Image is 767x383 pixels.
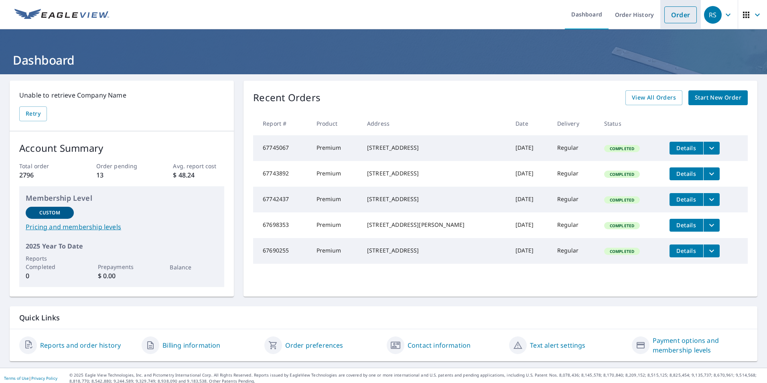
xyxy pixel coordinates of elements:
td: Premium [310,135,361,161]
button: detailsBtn-67698353 [670,219,703,232]
span: Completed [605,146,639,151]
span: Completed [605,223,639,228]
td: 67743892 [253,161,310,187]
th: Address [361,112,509,135]
p: 0 [26,271,74,281]
div: [STREET_ADDRESS] [367,247,503,255]
button: filesDropdownBtn-67690255 [703,244,720,257]
a: Privacy Policy [31,375,57,381]
button: Retry [19,106,47,121]
div: [STREET_ADDRESS] [367,169,503,177]
span: Details [674,221,698,229]
p: Reports Completed [26,254,74,271]
th: Report # [253,112,310,135]
td: Premium [310,238,361,264]
th: Date [509,112,550,135]
td: [DATE] [509,187,550,212]
a: Order preferences [285,340,343,350]
p: $ 0.00 [98,271,146,281]
td: 67698353 [253,212,310,238]
span: Details [674,247,698,255]
button: detailsBtn-67743892 [670,167,703,180]
td: Premium [310,161,361,187]
p: $ 48.24 [173,170,224,180]
a: View All Orders [625,90,682,105]
a: Order [664,6,697,23]
a: Contact information [408,340,471,350]
p: 13 [96,170,148,180]
td: [DATE] [509,135,550,161]
div: [STREET_ADDRESS] [367,195,503,203]
td: [DATE] [509,238,550,264]
span: View All Orders [632,93,676,103]
p: Total order [19,162,71,170]
button: filesDropdownBtn-67698353 [703,219,720,232]
span: Completed [605,249,639,254]
p: | [4,376,57,381]
p: Account Summary [19,141,224,155]
p: Balance [170,263,218,271]
a: Pricing and membership levels [26,222,218,232]
td: Regular [551,135,598,161]
a: Text alert settings [530,340,585,350]
div: [STREET_ADDRESS][PERSON_NAME] [367,221,503,229]
button: detailsBtn-67690255 [670,244,703,257]
span: Start New Order [695,93,741,103]
button: filesDropdownBtn-67742437 [703,193,720,206]
div: RS [704,6,722,24]
p: 2796 [19,170,71,180]
td: Regular [551,161,598,187]
p: Avg. report cost [173,162,224,170]
p: Prepayments [98,263,146,271]
a: Billing information [162,340,220,350]
p: Unable to retrieve Company Name [19,90,224,100]
span: Retry [26,109,41,119]
td: Regular [551,187,598,212]
th: Status [598,112,663,135]
span: Completed [605,197,639,203]
a: Start New Order [688,90,748,105]
button: filesDropdownBtn-67743892 [703,167,720,180]
td: 67742437 [253,187,310,212]
span: Completed [605,171,639,177]
th: Product [310,112,361,135]
td: 67745067 [253,135,310,161]
img: EV Logo [14,9,109,21]
td: 67690255 [253,238,310,264]
p: Custom [39,209,60,216]
td: [DATE] [509,161,550,187]
p: Recent Orders [253,90,321,105]
button: detailsBtn-67745067 [670,142,703,155]
td: [DATE] [509,212,550,238]
div: [STREET_ADDRESS] [367,144,503,152]
span: Details [674,144,698,152]
td: Premium [310,212,361,238]
p: Membership Level [26,193,218,204]
button: filesDropdownBtn-67745067 [703,142,720,155]
span: Details [674,196,698,203]
p: 2025 Year To Date [26,241,218,251]
h1: Dashboard [10,52,757,68]
th: Delivery [551,112,598,135]
a: Reports and order history [40,340,121,350]
p: Order pending [96,162,148,170]
td: Premium [310,187,361,212]
span: Details [674,170,698,177]
a: Payment options and membership levels [653,336,748,355]
td: Regular [551,238,598,264]
button: detailsBtn-67742437 [670,193,703,206]
p: Quick Links [19,313,748,323]
td: Regular [551,212,598,238]
a: Terms of Use [4,375,29,381]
